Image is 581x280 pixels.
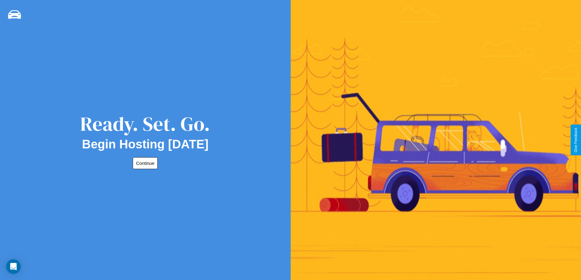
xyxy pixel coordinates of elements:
div: Give Feedback [574,128,578,152]
button: Continue [133,157,158,169]
div: Ready. Set. Go. [80,110,210,137]
h2: Begin Hosting [DATE] [82,137,209,151]
div: Open Intercom Messenger [6,259,21,274]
